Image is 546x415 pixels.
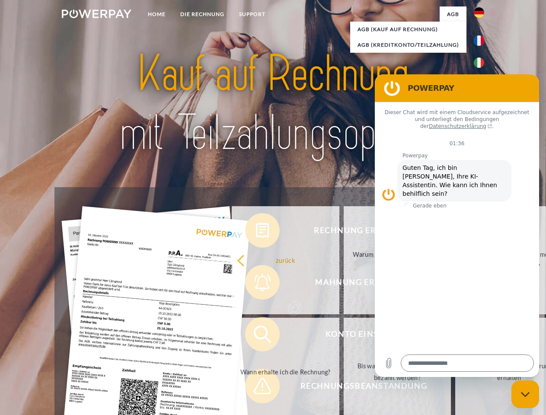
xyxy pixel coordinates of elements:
img: it [474,57,484,68]
iframe: Messaging-Fenster [375,74,539,377]
div: Wann erhalte ich die Rechnung? [237,366,334,377]
div: Bis wann muss die Rechnung bezahlt werden? [349,360,446,383]
iframe: Schaltfläche zum Öffnen des Messaging-Fensters; Konversation läuft [511,380,539,408]
div: Warum habe ich eine Rechnung erhalten? [349,249,446,272]
img: fr [474,35,484,46]
img: title-powerpay_de.svg [83,41,463,166]
a: AGB (Kreditkonto/Teilzahlung) [350,37,466,53]
a: Home [140,6,173,22]
div: zurück [237,254,334,266]
img: de [474,7,484,18]
a: DIE RECHNUNG [173,6,232,22]
a: SUPPORT [232,6,273,22]
a: AGB (Kauf auf Rechnung) [350,22,466,37]
a: agb [440,6,466,22]
img: logo-powerpay-white.svg [62,10,131,18]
